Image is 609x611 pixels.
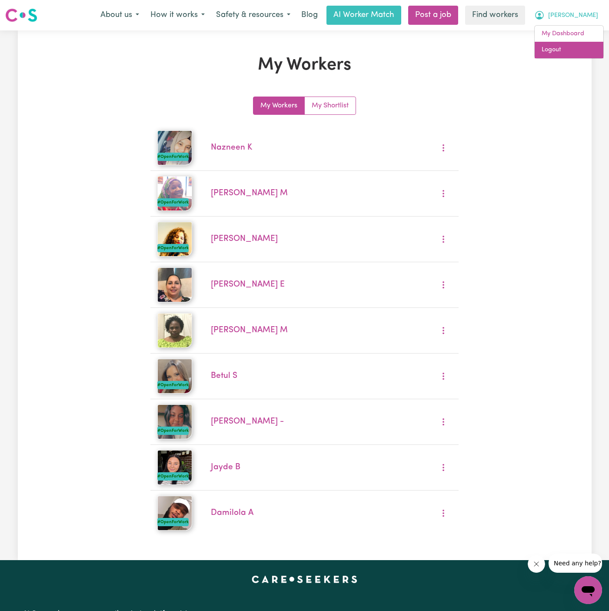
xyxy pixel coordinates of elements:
img: Georgette Monganga M [157,313,192,348]
button: More options [435,187,452,200]
a: Betul S [211,372,237,380]
button: More options [435,415,452,429]
a: Careseekers home page [252,576,357,583]
button: My Account [529,6,604,24]
a: Logout [535,42,603,58]
img: Jazz Davies [157,222,192,257]
a: Jayde B [211,463,240,471]
a: [PERSON_NAME] - [211,417,284,426]
img: Betul S [157,359,192,394]
a: Nazneen K [211,144,252,152]
button: More options [435,507,452,520]
img: Damilola A [157,496,192,531]
div: #OpenForWork [157,153,189,161]
button: More options [435,141,452,155]
a: My Dashboard [535,26,603,42]
iframe: Button to launch messaging window [574,576,602,604]
h1: My Workers [119,55,491,76]
iframe: Message from company [549,554,602,573]
button: More options [435,233,452,246]
img: Nazneen K [157,130,192,165]
a: [PERSON_NAME] [211,235,278,243]
iframe: Close message [528,555,545,573]
button: More options [435,461,452,474]
button: More options [435,278,452,292]
img: Claudia E [157,267,192,302]
div: #OpenForWork [157,244,189,252]
img: Careseekers logo [5,7,37,23]
img: Arpanpreet - [157,404,192,439]
button: About us [95,6,145,24]
img: Abair M [157,176,192,211]
span: [PERSON_NAME] [548,11,598,20]
a: My Workers [253,97,305,114]
a: [PERSON_NAME] E [211,280,285,289]
a: My Shortlist [305,97,356,114]
a: Damilola A [211,509,253,517]
button: Safety & resources [210,6,296,24]
div: My Account [534,25,604,59]
button: More options [435,370,452,383]
div: #OpenForWork [157,427,189,435]
a: Careseekers logo [5,5,37,25]
button: More options [435,324,452,337]
div: #OpenForWork [157,198,189,207]
a: AI Worker Match [326,6,401,25]
a: Post a job [408,6,458,25]
a: [PERSON_NAME] M [211,326,288,334]
a: [PERSON_NAME] M [211,189,288,197]
div: #OpenForWork [157,518,189,526]
div: #OpenForWork [157,472,189,481]
a: Find workers [465,6,525,25]
div: #OpenForWork [157,381,189,389]
button: How it works [145,6,210,24]
img: Jayde B [157,450,192,485]
a: Blog [296,6,323,25]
